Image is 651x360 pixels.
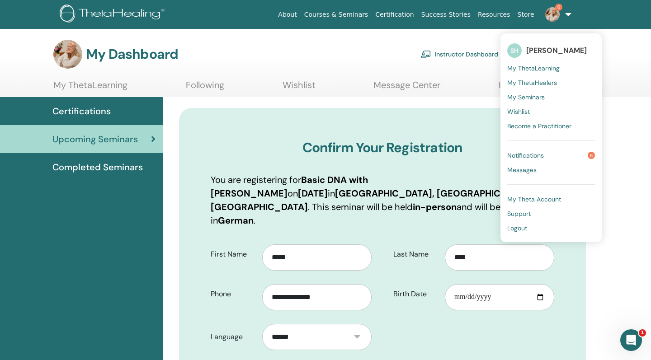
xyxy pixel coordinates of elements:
[507,195,561,203] span: My Theta Account
[507,108,530,116] span: Wishlist
[639,329,646,337] span: 1
[507,122,571,130] span: Become a Practitioner
[507,221,595,235] a: Logout
[53,79,127,97] a: My ThetaLearning
[507,104,595,119] a: Wishlist
[52,160,143,174] span: Completed Seminars
[298,187,328,199] b: [DATE]
[507,192,595,206] a: My Theta Account
[507,93,545,101] span: My Seminars
[514,6,538,23] a: Store
[387,285,445,303] label: Birth Date
[507,148,595,163] a: Notifications6
[186,79,224,97] a: Following
[420,44,498,64] a: Instructor Dashboard
[373,79,440,97] a: Message Center
[499,79,571,97] a: Help & Resources
[507,40,595,61] a: SH[PERSON_NAME]
[52,104,111,118] span: Certifications
[507,61,595,75] a: My ThetaLearning
[204,285,262,303] label: Phone
[53,40,82,69] img: default.jpg
[372,6,417,23] a: Certification
[507,79,557,87] span: My ThetaHealers
[211,187,536,213] b: [GEOGRAPHIC_DATA], [GEOGRAPHIC_DATA], [GEOGRAPHIC_DATA]
[413,201,457,213] b: in-person
[507,64,560,72] span: My ThetaLearning
[500,33,602,242] ul: 6
[507,166,537,174] span: Messages
[507,224,527,232] span: Logout
[418,6,474,23] a: Success Stories
[507,43,522,58] span: SH
[507,151,544,159] span: Notifications
[86,46,178,62] h3: My Dashboard
[507,163,595,177] a: Messages
[507,119,595,133] a: Become a Practitioner
[526,46,587,55] span: [PERSON_NAME]
[387,246,445,263] label: Last Name
[52,132,138,146] span: Upcoming Seminars
[620,329,642,351] iframe: Intercom live chat
[507,210,531,218] span: Support
[301,6,372,23] a: Courses & Seminars
[507,206,595,221] a: Support
[204,328,262,346] label: Language
[211,173,554,227] p: You are registering for on in . This seminar will be held and will be provided in .
[555,4,562,11] span: 6
[274,6,300,23] a: About
[474,6,514,23] a: Resources
[545,7,560,22] img: default.jpg
[218,215,254,226] b: German
[283,79,316,97] a: Wishlist
[507,75,595,90] a: My ThetaHealers
[60,5,168,25] img: logo.png
[588,152,595,159] span: 6
[211,140,554,156] h3: Confirm Your Registration
[204,246,262,263] label: First Name
[507,90,595,104] a: My Seminars
[420,50,431,58] img: chalkboard-teacher.svg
